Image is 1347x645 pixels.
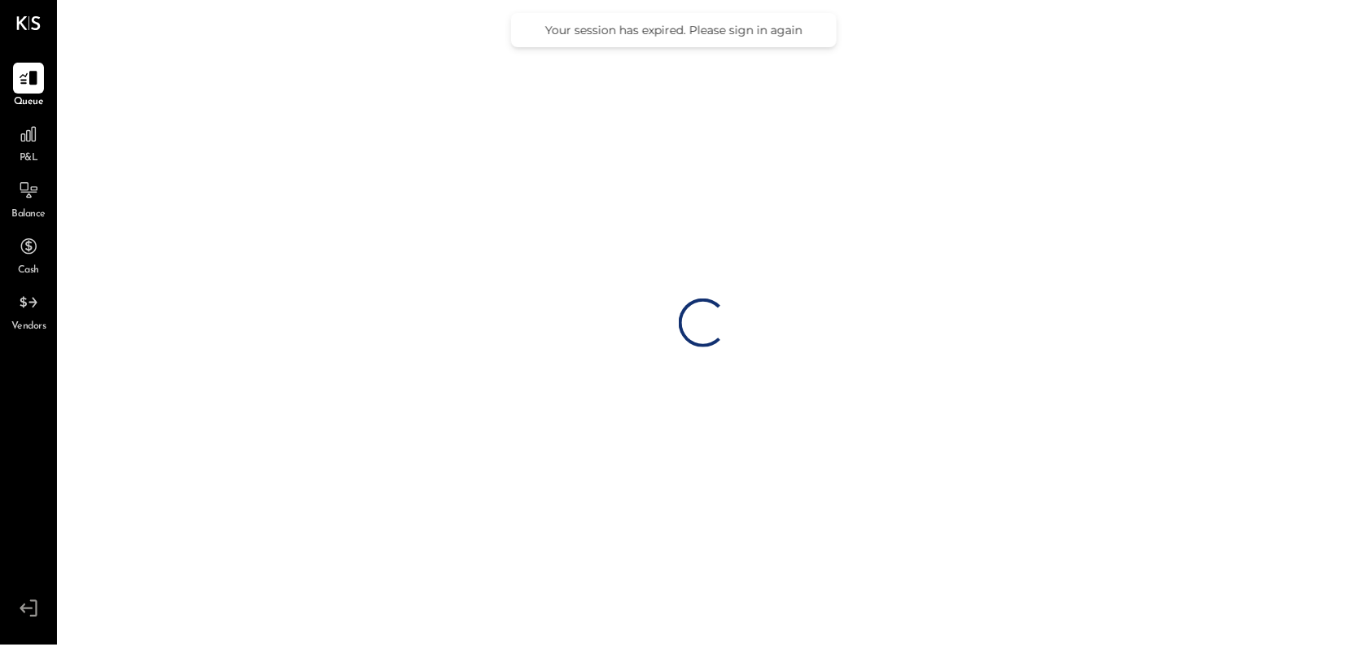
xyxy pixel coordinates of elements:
span: Balance [11,207,46,222]
span: Cash [18,264,39,278]
span: P&L [20,151,38,166]
a: Balance [1,175,56,222]
span: Vendors [11,320,46,334]
a: Cash [1,231,56,278]
div: Your session has expired. Please sign in again [527,23,820,37]
span: Queue [14,95,44,110]
a: Vendors [1,287,56,334]
a: P&L [1,119,56,166]
a: Queue [1,63,56,110]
